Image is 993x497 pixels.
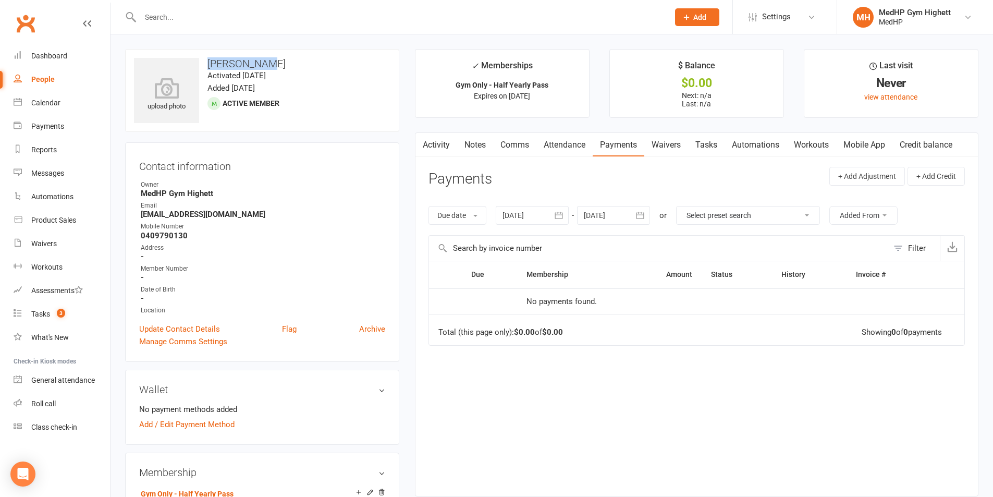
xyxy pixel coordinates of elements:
[474,92,530,100] span: Expires on [DATE]
[879,8,951,17] div: MedHP Gym Highett
[141,306,385,316] div: Location
[141,243,385,253] div: Address
[438,328,563,337] div: Total (this page only): of
[57,309,65,318] span: 3
[456,81,548,89] strong: Gym Only - Half Yearly Pass
[141,189,385,198] strong: MedHP Gym Highett
[14,302,110,326] a: Tasks 3
[31,423,77,431] div: Class check-in
[14,91,110,115] a: Calendar
[31,192,73,201] div: Automations
[814,78,969,89] div: Never
[31,99,60,107] div: Calendar
[14,279,110,302] a: Assessments
[141,252,385,261] strong: -
[31,122,64,130] div: Payments
[517,288,702,314] td: No payments found.
[619,78,774,89] div: $0.00
[31,286,83,295] div: Assessments
[207,71,266,80] time: Activated [DATE]
[14,232,110,256] a: Waivers
[31,216,76,224] div: Product Sales
[415,133,457,157] a: Activity
[10,462,35,487] div: Open Intercom Messenger
[141,180,385,190] div: Owner
[725,133,787,157] a: Automations
[908,242,926,254] div: Filter
[14,185,110,209] a: Automations
[31,52,67,60] div: Dashboard
[141,285,385,295] div: Date of Birth
[429,236,888,261] input: Search by invoice number
[359,323,385,335] a: Archive
[223,99,279,107] span: Active member
[141,231,385,240] strong: 0409790130
[675,8,719,26] button: Add
[493,133,536,157] a: Comms
[428,206,486,225] button: Due date
[892,133,960,157] a: Credit balance
[862,328,942,337] div: Showing of payments
[14,162,110,185] a: Messages
[141,264,385,274] div: Member Number
[829,206,898,225] button: Added From
[693,13,706,21] span: Add
[14,416,110,439] a: Class kiosk mode
[31,399,56,408] div: Roll call
[888,236,940,261] button: Filter
[14,138,110,162] a: Reports
[14,68,110,91] a: People
[462,261,518,288] th: Due
[141,222,385,232] div: Mobile Number
[517,261,623,288] th: Membership
[13,10,39,37] a: Clubworx
[891,328,896,337] strong: 0
[688,133,725,157] a: Tasks
[14,115,110,138] a: Payments
[879,17,951,27] div: MedHP
[623,261,702,288] th: Amount
[853,7,874,28] div: MH
[659,209,667,222] div: or
[139,384,385,395] h3: Wallet
[14,256,110,279] a: Workouts
[14,209,110,232] a: Product Sales
[31,75,55,83] div: People
[836,133,892,157] a: Mobile App
[536,133,593,157] a: Attendance
[31,333,69,342] div: What's New
[31,169,64,177] div: Messages
[457,133,493,157] a: Notes
[472,61,479,71] i: ✓
[14,392,110,416] a: Roll call
[31,310,50,318] div: Tasks
[141,294,385,303] strong: -
[869,59,913,78] div: Last visit
[134,78,199,112] div: upload photo
[908,167,965,186] button: + Add Credit
[428,171,492,187] h3: Payments
[141,210,385,219] strong: [EMAIL_ADDRESS][DOMAIN_NAME]
[139,467,385,478] h3: Membership
[139,403,385,416] li: No payment methods added
[644,133,688,157] a: Waivers
[472,59,533,78] div: Memberships
[139,323,220,335] a: Update Contact Details
[762,5,791,29] span: Settings
[619,91,774,108] p: Next: n/a Last: n/a
[134,58,390,69] h3: [PERSON_NAME]
[847,261,931,288] th: Invoice #
[14,369,110,392] a: General attendance kiosk mode
[678,59,715,78] div: $ Balance
[514,328,535,337] strong: $0.00
[139,335,227,348] a: Manage Comms Settings
[787,133,836,157] a: Workouts
[31,376,95,384] div: General attendance
[139,418,235,431] a: Add / Edit Payment Method
[702,261,772,288] th: Status
[864,93,917,101] a: view attendance
[282,323,297,335] a: Flag
[31,146,57,154] div: Reports
[137,10,661,25] input: Search...
[542,328,563,337] strong: $0.00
